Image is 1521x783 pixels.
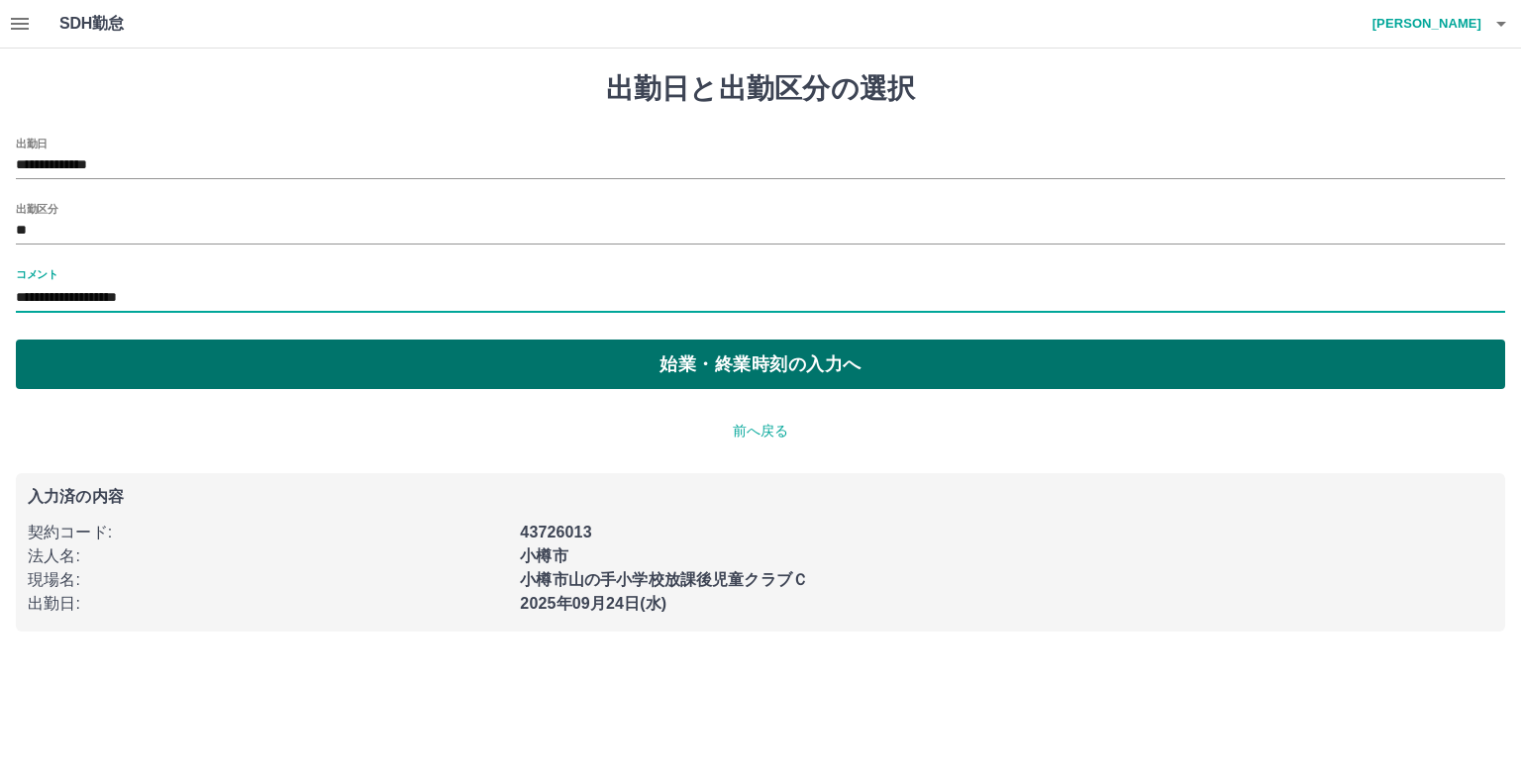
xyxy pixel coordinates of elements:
b: 小樽市 [520,547,567,564]
p: 法人名 : [28,544,508,568]
p: 出勤日 : [28,592,508,616]
p: 入力済の内容 [28,489,1493,505]
b: 2025年09月24日(水) [520,595,666,612]
label: 出勤日 [16,136,48,150]
b: 小樽市山の手小学校放課後児童クラブＣ [520,571,808,588]
p: 契約コード : [28,521,508,544]
b: 43726013 [520,524,591,540]
h1: 出勤日と出勤区分の選択 [16,72,1505,106]
p: 現場名 : [28,568,508,592]
label: 出勤区分 [16,201,57,216]
p: 前へ戻る [16,421,1505,441]
label: コメント [16,266,57,281]
button: 始業・終業時刻の入力へ [16,340,1505,389]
